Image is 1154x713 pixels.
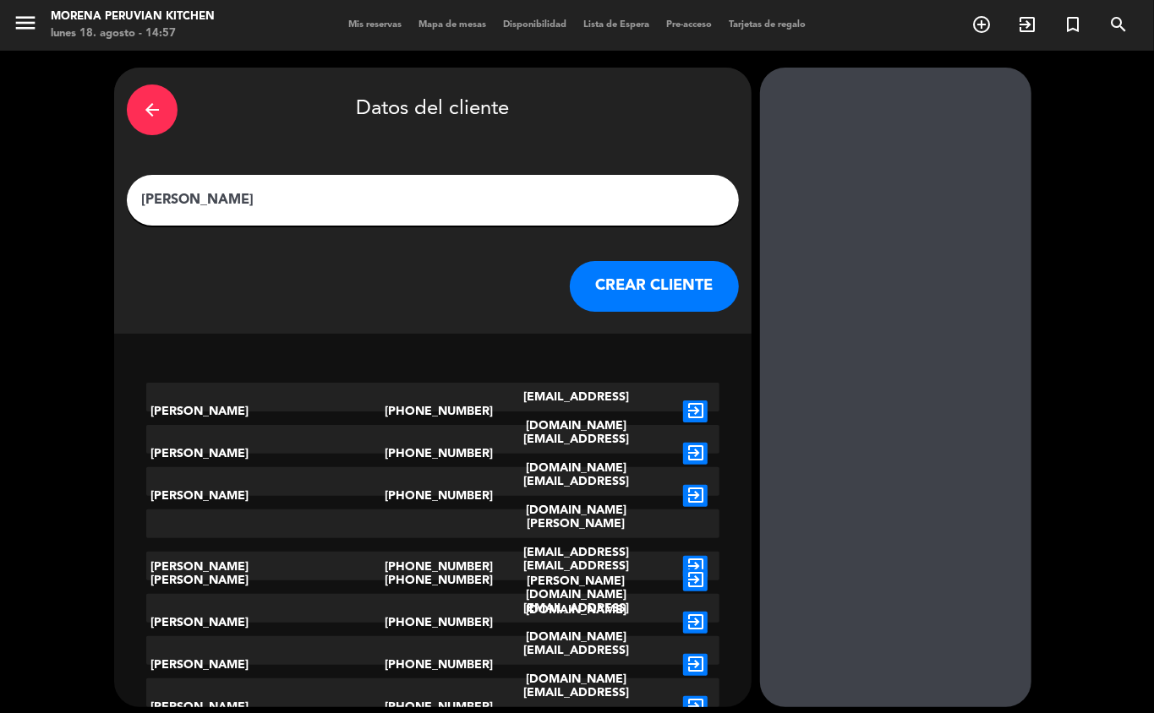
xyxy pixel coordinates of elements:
[481,636,672,694] div: [EMAIL_ADDRESS][DOMAIN_NAME]
[481,383,672,440] div: [EMAIL_ADDRESS][DOMAIN_NAME]
[575,20,658,30] span: Lista de Espera
[146,636,386,694] div: [PERSON_NAME]
[146,594,386,651] div: [PERSON_NAME]
[683,612,708,634] i: exit_to_app
[146,467,386,525] div: [PERSON_NAME]
[683,400,708,422] i: exit_to_app
[139,188,726,212] input: Escriba nombre, correo electrónico o número de teléfono...
[385,509,480,624] div: [PHONE_NUMBER]
[481,552,672,609] div: [EMAIL_ADDRESS][DOMAIN_NAME]
[481,467,672,525] div: [EMAIL_ADDRESS][DOMAIN_NAME]
[1108,14,1129,35] i: search
[481,425,672,482] div: [EMAIL_ADDRESS][DOMAIN_NAME]
[481,594,672,651] div: [EMAIL_ADDRESS][DOMAIN_NAME]
[146,425,386,482] div: [PERSON_NAME]
[720,20,814,30] span: Tarjetas de regalo
[658,20,720,30] span: Pre-acceso
[481,509,672,624] div: [PERSON_NAME][EMAIL_ADDRESS][PERSON_NAME][DOMAIN_NAME]
[570,261,739,312] button: CREAR CLIENTE
[13,10,38,35] i: menu
[385,425,480,482] div: [PHONE_NUMBER]
[385,467,480,525] div: [PHONE_NUMBER]
[146,552,386,609] div: [PERSON_NAME]
[142,100,162,120] i: arrow_back
[385,636,480,694] div: [PHONE_NUMBER]
[495,20,575,30] span: Disponibilidad
[683,569,708,591] i: exit_to_app
[1063,14,1083,35] i: turned_in_not
[683,485,708,507] i: exit_to_app
[127,80,739,139] div: Datos del cliente
[385,594,480,651] div: [PHONE_NUMBER]
[683,443,708,465] i: exit_to_app
[385,383,480,440] div: [PHONE_NUMBER]
[13,10,38,41] button: menu
[1017,14,1037,35] i: exit_to_app
[410,20,495,30] span: Mapa de mesas
[340,20,410,30] span: Mis reservas
[971,14,992,35] i: add_circle_outline
[51,25,215,42] div: lunes 18. agosto - 14:57
[385,552,480,609] div: [PHONE_NUMBER]
[146,383,386,440] div: [PERSON_NAME]
[51,8,215,25] div: Morena Peruvian Kitchen
[146,509,386,624] div: [PERSON_NAME]
[683,654,708,676] i: exit_to_app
